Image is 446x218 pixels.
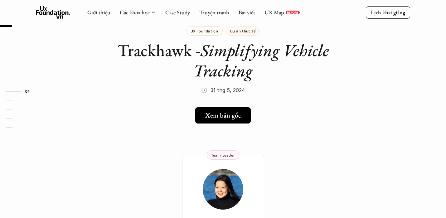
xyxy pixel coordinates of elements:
strong: 01 [25,89,30,93]
p: Team Leader [211,153,235,157]
a: Truyện tranh [199,9,229,16]
a: Lịch khai giảng [366,6,410,18]
p: REPORT [287,11,298,14]
a: Bài viết [239,9,255,16]
em: Simplifying Vehicle Tracking [193,39,332,81]
a: Case Study [165,9,190,16]
p: UX Foundation [191,29,218,33]
h5: Xem bản gốc [205,111,241,119]
p: 🕔 31 thg 5, 2024 [201,85,245,95]
a: Các khóa học [120,9,150,16]
p: Lịch khai giảng [371,9,405,16]
a: Giới thiệu [87,9,110,16]
h1: Trackhawk - [98,40,348,81]
p: Dự án thực tế [230,29,256,33]
a: UX Map [264,9,284,16]
a: Xem bản gốc [195,107,251,124]
a: 01 [6,87,36,95]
